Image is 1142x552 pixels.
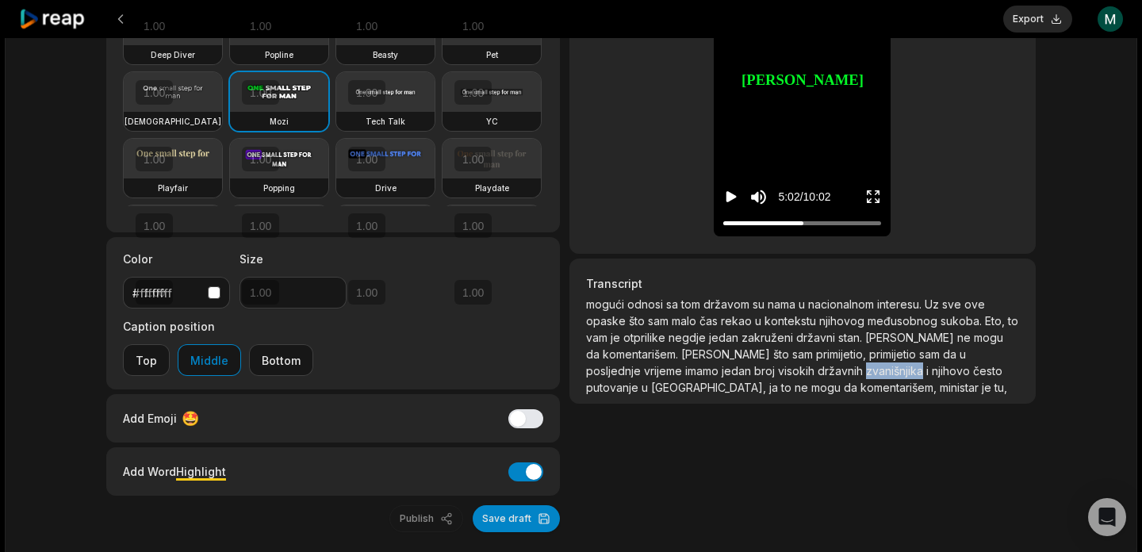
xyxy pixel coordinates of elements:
span: otprilike [623,331,669,344]
span: ove [964,297,985,311]
span: svim [698,397,724,411]
div: 5:02 / 10:02 [778,189,830,205]
span: u [799,297,808,311]
button: Export [1003,6,1072,33]
span: opaske [586,314,629,328]
span: ja [769,381,781,394]
span: je [611,331,623,344]
span: njihovog [819,314,868,328]
span: njihovo [932,364,973,378]
span: kontekstu [765,314,819,328]
h3: Deep Diver [151,48,195,61]
span: državni [796,331,838,344]
label: Color [123,251,230,267]
span: sam [919,347,943,361]
button: Bottom [249,344,313,376]
span: Eto, [985,314,1008,328]
button: Mute sound [749,187,768,207]
button: Middle [178,344,241,376]
span: mišljenje [862,397,910,411]
span: sve [942,297,964,311]
span: vrijeme [644,364,685,378]
span: ministarstva [927,397,987,411]
h3: [DEMOGRAPHIC_DATA] [125,115,221,128]
span: je [982,381,994,394]
span: nacionalnom [808,297,877,311]
span: da [845,397,862,411]
span: da [586,347,603,361]
span: uvijek [757,397,791,411]
label: Caption position [123,318,313,335]
span: nama [768,297,799,311]
span: Highlight [176,465,226,478]
button: Enter Fullscreen [865,182,881,212]
span: interesu. [877,297,925,311]
span: to [1008,314,1018,328]
span: ministar [940,381,982,394]
span: da [844,381,860,394]
span: [PERSON_NAME] [681,347,773,361]
h3: Popline [265,48,293,61]
span: državnih [818,364,866,378]
div: Open Intercom Messenger [1088,498,1126,536]
span: primijetio [869,347,919,361]
span: međusobnog [868,314,941,328]
span: jedan [709,331,742,344]
span: po [615,397,633,411]
div: #ffffffff [132,285,201,301]
span: putovanje [586,381,642,394]
h3: Mozi [270,115,289,128]
span: 🤩 [182,408,199,429]
h3: Popping [263,182,295,194]
span: imamo [685,364,722,378]
span: on [586,397,603,411]
span: zakruženi [742,331,796,344]
h3: Tech Talk [366,115,405,128]
span: tom [681,297,703,311]
span: odnosi [627,297,666,311]
button: Publish [389,505,463,532]
h3: Drive [375,182,397,194]
span: da [829,397,845,411]
span: sam [648,314,672,328]
span: i [926,364,932,378]
span: u [642,381,651,394]
span: negdje [669,331,709,344]
span: mogu [811,381,844,394]
label: Size [240,251,347,267]
span: ne [957,331,974,344]
span: [PERSON_NAME] [742,69,864,91]
span: malo [672,314,699,328]
span: jedan [722,364,754,378]
span: Add Emoji [123,410,177,427]
span: protokolima [633,397,698,411]
span: rekao [721,314,755,328]
h3: Pet [486,48,498,61]
span: što [773,347,792,361]
span: vam [586,331,611,344]
span: sukoba. [941,314,985,328]
span: su [753,297,768,311]
span: čas [699,314,721,328]
span: u [960,347,966,361]
button: #ffffffff [123,277,230,309]
span: [PERSON_NAME] [865,331,957,344]
span: komentarišem. [603,347,681,361]
span: zvanišnjika [866,364,926,378]
h3: Playfair [158,182,188,194]
span: Uz [925,297,942,311]
span: stan. [838,331,865,344]
span: od [910,397,927,411]
span: mogući [586,297,627,311]
span: broj [754,364,778,378]
button: Play video [723,182,739,212]
span: to [781,381,795,394]
span: posljednje [586,364,644,378]
span: sa [666,297,681,311]
span: sam [792,347,816,361]
h3: Playdate [475,182,509,194]
span: trebao [791,397,829,411]
h3: YC [486,115,498,128]
h3: Beasty [373,48,398,61]
span: visokih [778,364,818,378]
